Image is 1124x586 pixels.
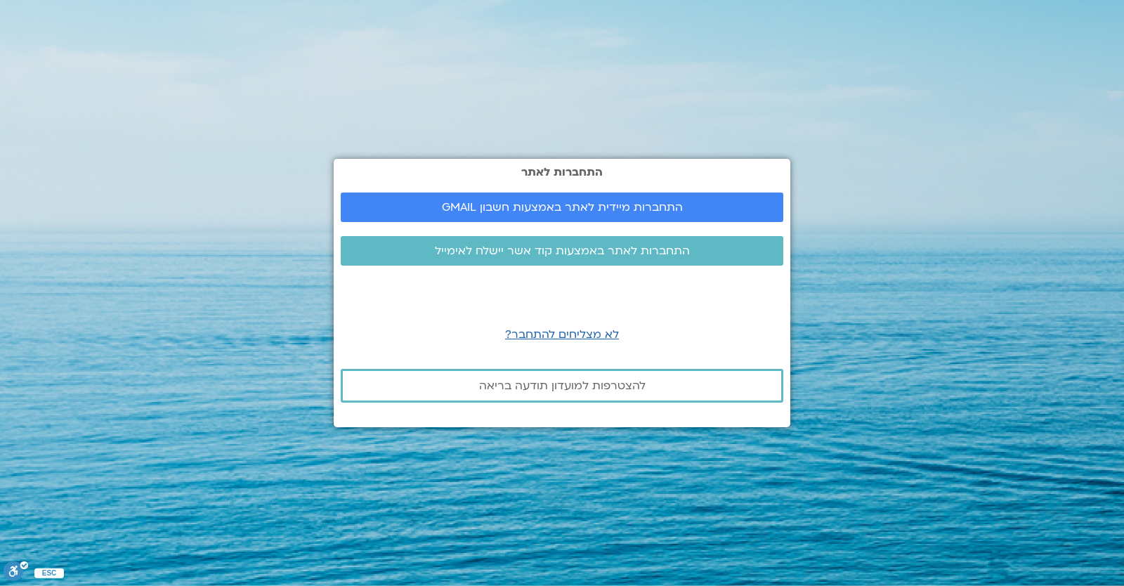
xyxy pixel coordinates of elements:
span: התחברות לאתר באמצעות קוד אשר יישלח לאימייל [435,245,690,257]
span: להצטרפות למועדון תודעה בריאה [479,379,646,392]
h2: התחברות לאתר [341,166,783,178]
a: להצטרפות למועדון תודעה בריאה [341,369,783,403]
a: התחברות לאתר באמצעות קוד אשר יישלח לאימייל [341,236,783,266]
a: התחברות מיידית לאתר באמצעות חשבון GMAIL [341,193,783,222]
a: לא מצליחים להתחבר? [505,327,619,342]
span: התחברות מיידית לאתר באמצעות חשבון GMAIL [442,201,683,214]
